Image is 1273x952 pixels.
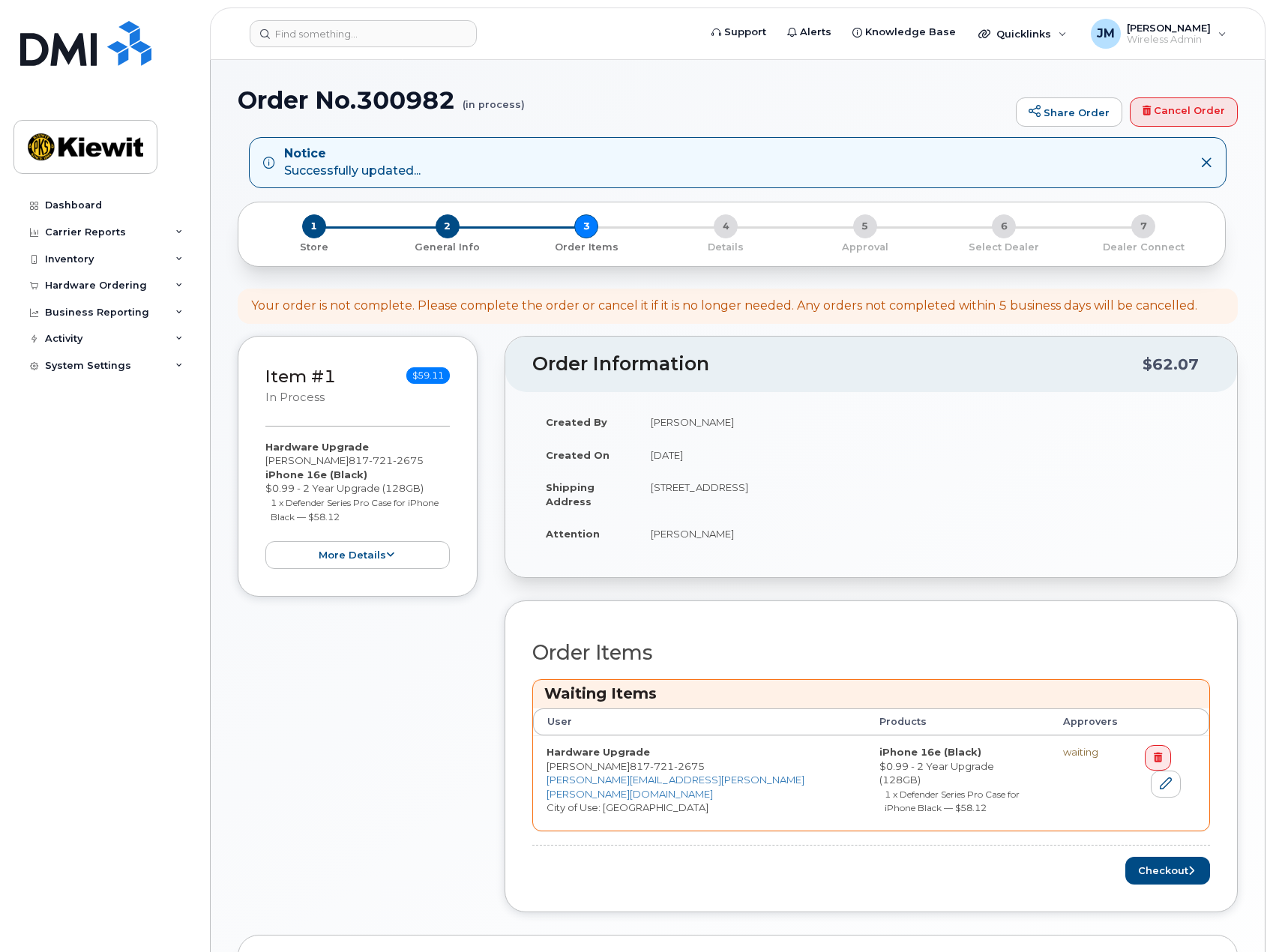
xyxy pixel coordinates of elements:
[1125,857,1210,885] button: Checkout
[637,517,1210,550] td: [PERSON_NAME]
[1130,97,1238,127] a: Cancel Order
[885,789,1020,814] small: 1 x Defender Series Pro Case for iPhone Black — $58.12
[369,454,393,466] span: 721
[238,87,1008,113] h1: Order No.300982
[302,214,326,238] span: 1
[463,87,525,110] small: (in process)
[544,684,1198,704] h3: Waiting Items
[384,241,511,254] p: General Info
[866,735,1050,831] td: $0.99 - 2 Year Upgrade (128GB)
[532,354,1143,375] h2: Order Information
[546,528,600,540] strong: Attention
[251,298,1197,315] div: Your order is not complete. Please complete the order or cancel it if it is no longer needed. Any...
[637,439,1210,472] td: [DATE]
[546,449,610,461] strong: Created On
[406,367,450,384] span: $59.11
[265,469,367,480] strong: iPhone 16e (Black)
[866,708,1050,735] th: Products
[674,760,705,772] span: 2675
[547,774,804,800] a: [PERSON_NAME][EMAIL_ADDRESS][PERSON_NAME][PERSON_NAME][DOMAIN_NAME]
[879,746,981,758] strong: iPhone 16e (Black)
[393,454,424,466] span: 2675
[265,391,325,404] small: in process
[265,541,450,569] button: more details
[378,238,517,254] a: 2 General Info
[1143,350,1199,379] div: $62.07
[349,454,424,466] span: 817
[265,441,369,453] strong: Hardware Upgrade
[250,238,378,254] a: 1 Store
[284,145,421,180] div: Successfully updated...
[533,735,866,831] td: [PERSON_NAME] City of Use: [GEOGRAPHIC_DATA]
[265,366,336,387] a: Item #1
[1063,745,1118,759] div: waiting
[1016,97,1122,127] a: Share Order
[650,760,674,772] span: 721
[546,481,595,507] strong: Shipping Address
[284,145,421,163] strong: Notice
[265,440,450,569] div: [PERSON_NAME] $0.99 - 2 Year Upgrade (128GB)
[271,497,439,522] small: 1 x Defender Series Pro Case for iPhone Black — $58.12
[436,214,460,238] span: 2
[637,406,1210,439] td: [PERSON_NAME]
[637,471,1210,517] td: [STREET_ADDRESS]
[546,416,607,428] strong: Created By
[533,708,866,735] th: User
[256,241,372,254] p: Store
[630,760,705,772] span: 817
[532,642,1210,664] h2: Order Items
[1050,708,1131,735] th: Approvers
[547,746,650,758] strong: Hardware Upgrade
